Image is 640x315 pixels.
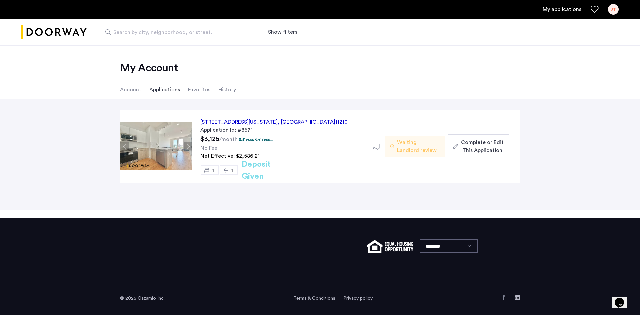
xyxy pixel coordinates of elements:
[367,240,413,253] img: equal-housing.png
[242,158,295,182] h2: Deposit Given
[293,295,335,302] a: Terms and conditions
[120,61,520,75] h2: My Account
[612,288,633,308] iframe: chat widget
[343,295,373,302] a: Privacy policy
[501,295,507,300] a: Facebook
[591,5,599,13] a: Favorites
[188,80,210,99] li: Favorites
[608,4,619,15] div: JT
[461,138,504,154] span: Complete or Edit This Application
[397,138,440,154] span: Waiting Landlord review
[149,80,180,99] li: Applications
[120,142,129,151] button: Previous apartment
[120,296,165,301] span: © 2025 Cazamio Inc.
[219,137,238,142] sub: /month
[200,153,260,159] span: Net Effective: $2,586.21
[200,118,348,126] div: [STREET_ADDRESS][US_STATE] 11210
[120,122,192,170] img: Apartment photo
[200,136,219,142] span: $3,125
[515,295,520,300] a: LinkedIn
[448,134,509,158] button: button
[420,239,478,253] select: Language select
[231,168,233,173] span: 1
[218,80,236,99] li: History
[212,168,214,173] span: 1
[21,20,87,45] img: logo
[184,142,192,151] button: Next apartment
[239,137,273,142] p: 2.5 months free...
[100,24,260,40] input: Apartment Search
[200,145,217,151] span: No Fee
[278,119,335,125] span: , [GEOGRAPHIC_DATA]
[120,80,141,99] li: Account
[268,28,297,36] button: Show or hide filters
[200,126,364,134] div: Application Id: #8571
[543,5,581,13] a: My application
[113,28,241,36] span: Search by city, neighborhood, or street.
[21,20,87,45] a: Cazamio logo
